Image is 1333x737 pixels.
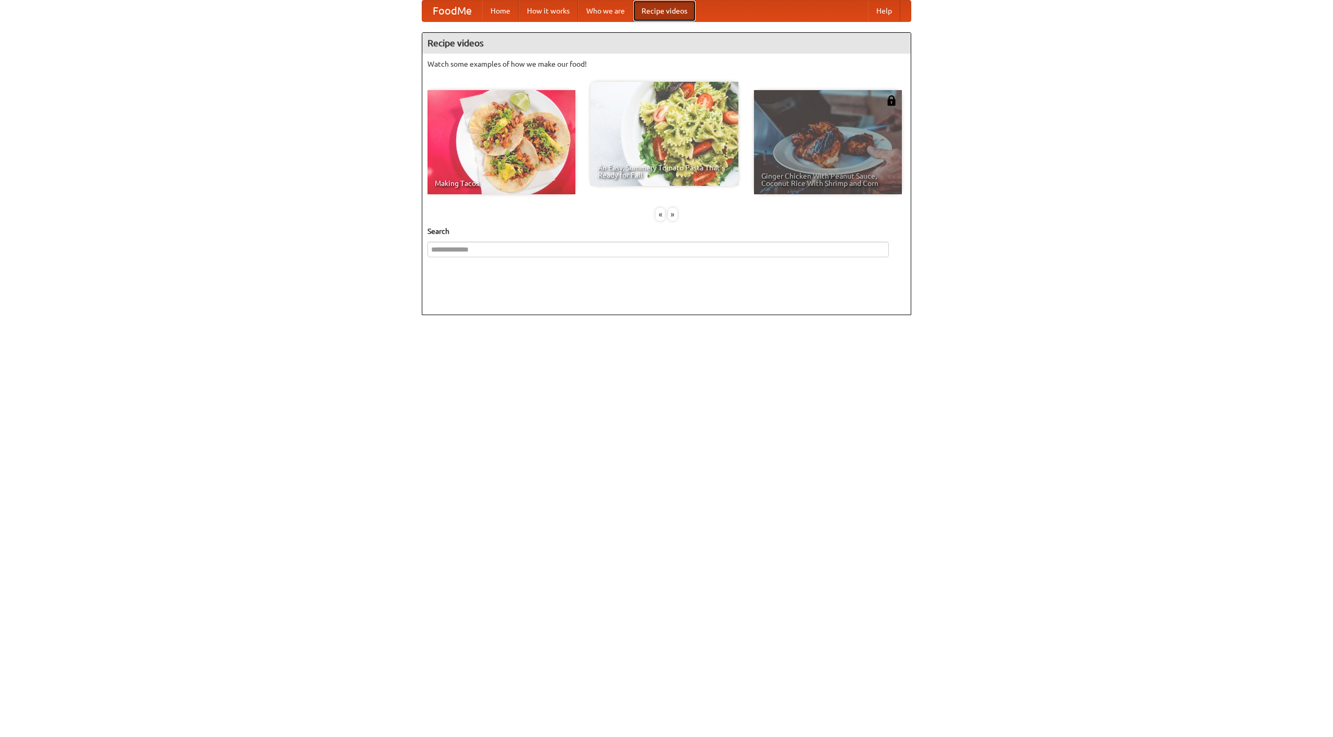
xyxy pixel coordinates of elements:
a: How it works [519,1,578,21]
a: Help [868,1,900,21]
a: Making Tacos [427,90,575,194]
a: Home [482,1,519,21]
a: FoodMe [422,1,482,21]
div: « [656,208,665,221]
a: Recipe videos [633,1,696,21]
img: 483408.png [886,95,897,106]
span: An Easy, Summery Tomato Pasta That's Ready for Fall [598,164,731,179]
span: Making Tacos [435,180,568,187]
a: An Easy, Summery Tomato Pasta That's Ready for Fall [590,82,738,186]
h4: Recipe videos [422,33,911,54]
h5: Search [427,226,906,236]
a: Who we are [578,1,633,21]
p: Watch some examples of how we make our food! [427,59,906,69]
div: » [668,208,677,221]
